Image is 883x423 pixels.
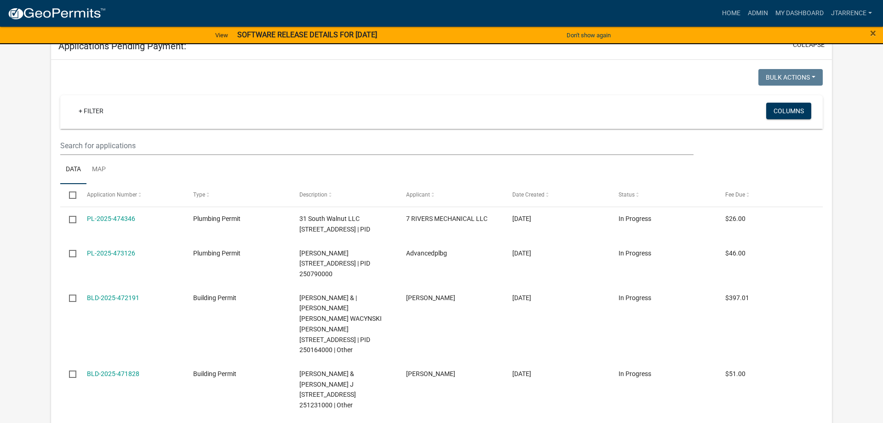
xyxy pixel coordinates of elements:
[406,249,447,257] span: Advancedplbg
[793,40,825,50] button: collapse
[512,370,531,377] span: 09/01/2025
[87,191,137,198] span: Application Number
[87,370,139,377] a: BLD-2025-471828
[212,28,232,43] a: View
[71,103,111,119] a: + Filter
[406,215,487,222] span: 7 RIVERS MECHANICAL LLC
[299,370,356,409] span: SCHMITZ,DANIEL J & KRISTI J 210 ELM ST N, Houston County | PID 251231000 | Other
[504,184,610,206] datatable-header-cell: Date Created
[512,294,531,301] span: 09/02/2025
[291,184,397,206] datatable-header-cell: Description
[60,155,86,185] a: Data
[60,136,694,155] input: Search for applications
[610,184,716,206] datatable-header-cell: Status
[193,294,236,301] span: Building Permit
[397,184,504,206] datatable-header-cell: Applicant
[725,191,745,198] span: Fee Due
[725,370,745,377] span: $51.00
[725,215,745,222] span: $26.00
[744,5,772,22] a: Admin
[758,69,823,86] button: Bulk Actions
[58,41,186,52] h5: Applications Pending Payment:
[772,5,827,22] a: My Dashboard
[193,370,236,377] span: Building Permit
[512,215,531,222] span: 09/05/2025
[619,294,651,301] span: In Progress
[299,191,327,198] span: Description
[870,27,876,40] span: ×
[619,215,651,222] span: In Progress
[193,249,241,257] span: Plumbing Permit
[299,215,370,233] span: 31 South Walnut LLC 31 WALNUT ST S, County | PID
[512,191,545,198] span: Date Created
[78,184,184,206] datatable-header-cell: Application Number
[184,184,291,206] datatable-header-cell: Type
[725,294,749,301] span: $397.01
[619,249,651,257] span: In Progress
[237,30,377,39] strong: SOFTWARE RELEASE DETAILS FOR [DATE]
[60,184,78,206] datatable-header-cell: Select
[87,294,139,301] a: BLD-2025-472191
[619,191,635,198] span: Status
[827,5,876,22] a: jtarrence
[563,28,614,43] button: Don't show again
[87,249,135,257] a: PL-2025-473126
[406,294,455,301] span: Nancy Kelly
[512,249,531,257] span: 09/03/2025
[193,191,205,198] span: Type
[86,155,111,185] a: Map
[766,103,811,119] button: Columns
[406,370,455,377] span: Tyler Snyder
[718,5,744,22] a: Home
[619,370,651,377] span: In Progress
[193,215,241,222] span: Plumbing Permit
[87,215,135,222] a: PL-2025-474346
[725,249,745,257] span: $46.00
[406,191,430,198] span: Applicant
[299,249,370,278] span: KRONER,MARK A 1020 CEDAR DR, Houston County | PID 250790000
[717,184,823,206] datatable-header-cell: Fee Due
[870,28,876,39] button: Close
[299,294,382,354] span: WIEGERT,NICKOLAS & | KAYLA RENEE WACYNSKI GRIMES 702 1ST ST N, Houston County | PID 250164000 | O...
